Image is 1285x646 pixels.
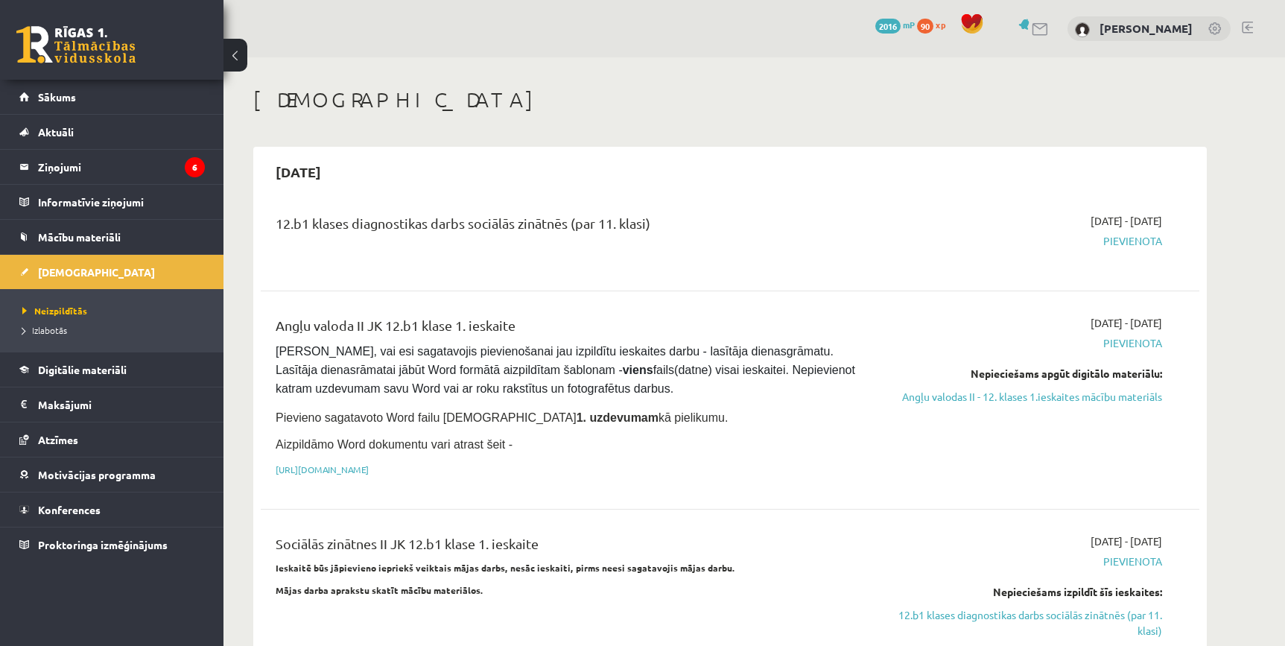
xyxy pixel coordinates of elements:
a: Informatīvie ziņojumi [19,185,205,219]
a: Izlabotās [22,323,209,337]
a: 12.b1 klases diagnostikas darbs sociālās zinātnēs (par 11. klasi) [881,607,1162,639]
span: Motivācijas programma [38,468,156,481]
strong: Ieskaitē būs jāpievieno iepriekš veiktais mājas darbs, nesāc ieskaiti, pirms neesi sagatavojis mā... [276,562,735,574]
span: xp [936,19,945,31]
span: Neizpildītās [22,305,87,317]
legend: Maksājumi [38,387,205,422]
a: [URL][DOMAIN_NAME] [276,463,369,475]
span: [DATE] - [DATE] [1091,213,1162,229]
i: 6 [185,157,205,177]
a: 90 xp [917,19,953,31]
div: Nepieciešams apgūt digitālo materiālu: [881,366,1162,381]
a: Neizpildītās [22,304,209,317]
span: Mācību materiāli [38,230,121,244]
span: Pievienota [881,233,1162,249]
span: Izlabotās [22,324,67,336]
a: Mācību materiāli [19,220,205,254]
span: [DATE] - [DATE] [1091,533,1162,549]
a: Maksājumi [19,387,205,422]
a: Aktuāli [19,115,205,149]
span: [DEMOGRAPHIC_DATA] [38,265,155,279]
span: Proktoringa izmēģinājums [38,538,168,551]
span: Aizpildāmo Word dokumentu vari atrast šeit - [276,438,513,451]
a: [DEMOGRAPHIC_DATA] [19,255,205,289]
img: Nikolass Gabriūns [1075,22,1090,37]
legend: Ziņojumi [38,150,205,184]
span: 90 [917,19,933,34]
span: [DATE] - [DATE] [1091,315,1162,331]
span: [PERSON_NAME], vai esi sagatavojis pievienošanai jau izpildītu ieskaites darbu - lasītāja dienasg... [276,345,858,395]
span: Digitālie materiāli [38,363,127,376]
div: Angļu valoda II JK 12.b1 klase 1. ieskaite [276,315,859,343]
span: Sākums [38,90,76,104]
a: 2016 mP [875,19,915,31]
span: mP [903,19,915,31]
a: Motivācijas programma [19,457,205,492]
span: Konferences [38,503,101,516]
legend: Informatīvie ziņojumi [38,185,205,219]
a: Angļu valodas II - 12. klases 1.ieskaites mācību materiāls [881,389,1162,405]
strong: viens [623,364,653,376]
h1: [DEMOGRAPHIC_DATA] [253,87,1207,113]
div: Sociālās zinātnes II JK 12.b1 klase 1. ieskaite [276,533,859,561]
a: Digitālie materiāli [19,352,205,387]
strong: Mājas darba aprakstu skatīt mācību materiālos. [276,584,483,596]
div: Nepieciešams izpildīt šīs ieskaites: [881,584,1162,600]
span: Pievieno sagatavoto Word failu [DEMOGRAPHIC_DATA] kā pielikumu. [276,411,728,424]
a: Atzīmes [19,422,205,457]
a: Rīgas 1. Tālmācības vidusskola [16,26,136,63]
h2: [DATE] [261,154,336,189]
span: Aktuāli [38,125,74,139]
span: 2016 [875,19,901,34]
a: [PERSON_NAME] [1100,21,1193,36]
span: Pievienota [881,554,1162,569]
span: Pievienota [881,335,1162,351]
span: Atzīmes [38,433,78,446]
a: Konferences [19,493,205,527]
a: Sākums [19,80,205,114]
a: Ziņojumi6 [19,150,205,184]
strong: 1. uzdevumam [577,411,659,424]
a: Proktoringa izmēģinājums [19,528,205,562]
div: 12.b1 klases diagnostikas darbs sociālās zinātnēs (par 11. klasi) [276,213,859,241]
